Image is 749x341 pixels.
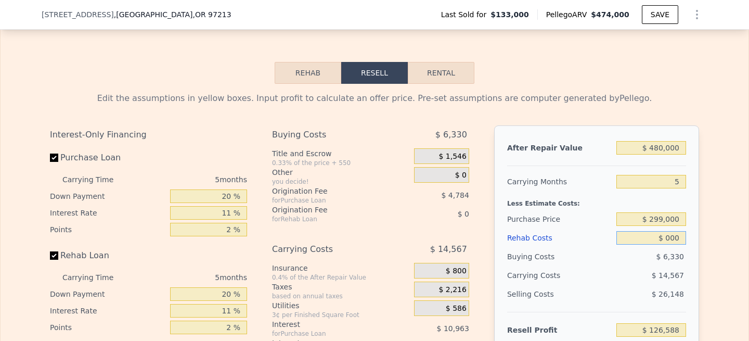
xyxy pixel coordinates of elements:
span: $ 800 [446,267,467,276]
div: Utilities [272,300,410,311]
button: SAVE [642,5,678,24]
span: $ 2,216 [438,285,466,295]
span: $ 14,567 [652,271,684,280]
div: 3¢ per Finished Square Foot [272,311,410,319]
input: Purchase Loan [50,154,58,162]
span: $ 0 [455,171,467,180]
span: $ 10,963 [437,324,469,333]
div: Down Payment [50,286,166,302]
span: $ 586 [446,304,467,313]
span: [STREET_ADDRESS] [42,9,114,20]
button: Resell [341,62,408,84]
span: $ 4,784 [441,191,469,199]
div: 0.4% of the After Repair Value [272,273,410,282]
span: , [GEOGRAPHIC_DATA] [114,9,231,20]
div: Carrying Months [507,172,612,191]
div: Origination Fee [272,186,388,196]
button: Show Options [687,4,707,25]
div: Insurance [272,263,410,273]
div: Selling Costs [507,285,612,304]
div: Interest [272,319,388,330]
span: $ 6,330 [435,125,467,144]
div: Purchase Price [507,210,612,229]
div: 5 months [134,171,247,188]
div: Buying Costs [272,125,388,144]
span: Last Sold for [441,9,491,20]
div: Down Payment [50,188,166,205]
button: Rental [408,62,474,84]
span: $ 14,567 [430,240,467,259]
div: Points [50,221,166,238]
div: for Purchase Loan [272,196,388,205]
label: Rehab Loan [50,246,166,265]
div: Carrying Costs [272,240,388,259]
div: you decide! [272,178,410,186]
span: $ 0 [458,210,469,218]
span: $133,000 [490,9,529,20]
div: 0.33% of the price + 550 [272,159,410,167]
div: Interest Rate [50,302,166,319]
div: Interest Rate [50,205,166,221]
div: Less Estimate Costs: [507,191,686,210]
span: $ 26,148 [652,290,684,298]
span: , OR 97213 [192,10,231,19]
div: Title and Escrow [272,148,410,159]
span: $474,000 [591,10,629,19]
div: 5 months [134,269,247,286]
button: Rehab [275,62,341,84]
div: After Repair Value [507,138,612,157]
div: based on annual taxes [272,292,410,300]
div: Resell Profit [507,321,612,339]
div: Taxes [272,282,410,292]
div: Carrying Time [62,269,130,286]
div: Carrying Costs [507,266,572,285]
span: Pellego ARV [546,9,591,20]
div: Carrying Time [62,171,130,188]
div: Other [272,167,410,178]
input: Rehab Loan [50,251,58,260]
div: Points [50,319,166,336]
label: Purchase Loan [50,148,166,167]
div: Rehab Costs [507,229,612,247]
span: $ 1,546 [438,152,466,161]
div: for Purchase Loan [272,330,388,338]
div: Origination Fee [272,205,388,215]
div: for Rehab Loan [272,215,388,223]
div: Interest-Only Financing [50,125,247,144]
div: Edit the assumptions in yellow boxes. Input profit to calculate an offer price. Pre-set assumptio... [50,92,699,105]
div: Buying Costs [507,247,612,266]
span: $ 6,330 [656,252,684,261]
